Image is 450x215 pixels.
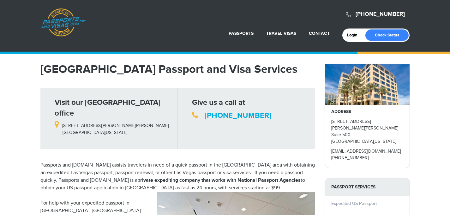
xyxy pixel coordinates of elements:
a: Expedited US Passport [331,201,377,206]
a: Contact [309,31,330,36]
strong: ADDRESS [331,109,351,114]
h1: [GEOGRAPHIC_DATA] Passport and Visa Services [40,64,315,75]
a: Check Status [365,29,409,41]
img: howardhughes_-_28de80_-_029b8f063c7946511503b0bb3931d518761db640.jpg [325,64,410,105]
strong: private expediting company that works with National Passport Agencies [137,177,301,183]
a: Login [347,33,362,38]
a: Travel Visas [266,31,296,36]
a: [PHONE_NUMBER] [356,11,405,18]
a: Passports [229,31,254,36]
p: Passports and [DOMAIN_NAME] assists travelers in need of a quick passport in the [GEOGRAPHIC_DATA... [40,161,315,192]
strong: PASSPORT SERVICES [325,178,410,196]
strong: Visit our [GEOGRAPHIC_DATA] office [55,98,160,118]
p: [STREET_ADDRESS][PERSON_NAME][PERSON_NAME] [GEOGRAPHIC_DATA][US_STATE] [55,119,173,136]
strong: Give us a call at [192,98,245,107]
p: [STREET_ADDRESS][PERSON_NAME][PERSON_NAME] Suite 500 [GEOGRAPHIC_DATA][US_STATE] [331,118,403,145]
a: [PHONE_NUMBER] [205,111,271,120]
a: Passports & [DOMAIN_NAME] [41,8,86,37]
p: [PHONE_NUMBER] [331,155,403,161]
a: [EMAIL_ADDRESS][DOMAIN_NAME] [331,149,401,154]
p: For help with your expedited passport in [GEOGRAPHIC_DATA], [GEOGRAPHIC_DATA]: [40,199,315,215]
